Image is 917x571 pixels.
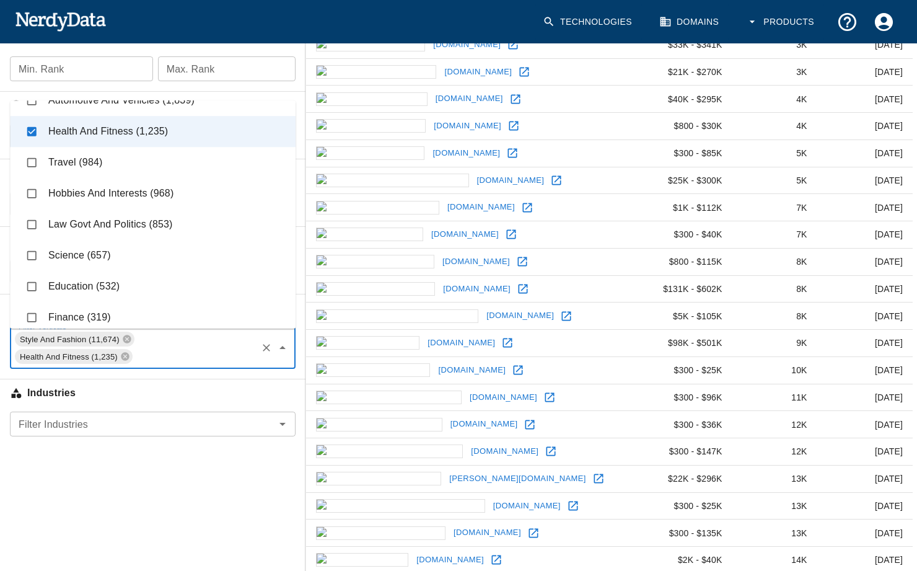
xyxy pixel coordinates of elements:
img: benjerry.com icon [316,119,426,133]
div: Style And Fashion (11,674) [15,332,134,347]
a: Open swallowaquatics.co.uk in new window [557,307,576,325]
a: [DOMAIN_NAME] [431,117,504,136]
a: [DOMAIN_NAME] [441,63,515,82]
li: Education (532) [10,271,296,302]
a: Open society6.com in new window [506,90,525,108]
img: versobooks.com icon [316,526,445,540]
a: Open versobooks.com in new window [524,524,543,542]
a: Open patagonia.com in new window [515,63,533,81]
td: [DATE] [817,113,913,140]
a: [DOMAIN_NAME] [430,35,504,55]
img: overstock.com icon [316,282,435,296]
td: [DATE] [817,221,913,249]
img: sunwarrior.com icon [316,201,439,215]
td: 12K [732,438,817,466]
td: 7K [732,194,817,221]
a: [DOMAIN_NAME] [490,497,564,516]
img: patagonia.com icon [316,65,436,79]
a: [DOMAIN_NAME] [424,334,498,353]
a: [DOMAIN_NAME] [413,551,487,570]
img: swallowaquatics.co.uk icon [316,309,478,323]
img: rockhall.com icon [316,146,424,160]
img: mccormick.com icon [316,472,441,485]
a: Open benjerry.com in new window [504,117,523,135]
td: 8K [732,248,817,275]
td: 9K [732,330,817,357]
td: $300 - $96K [643,384,732,411]
div: Health And Fitness (1,235) [15,349,133,364]
td: $300 - $135K [643,520,732,547]
a: [DOMAIN_NAME] [428,225,502,244]
li: Travel (984) [10,147,296,178]
li: Health And Fitness (1,235) [10,116,296,147]
a: [PERSON_NAME][DOMAIN_NAME] [446,469,589,489]
a: Open rockhall.com in new window [503,144,522,162]
a: Open dollarshaveclub.com in new window [547,171,566,190]
li: Hobbies And Interests (968) [10,178,296,209]
a: Open teradek.com in new window [502,225,520,244]
li: Law Govt And Politics (853) [10,209,296,240]
td: [DATE] [817,58,913,86]
td: 8K [732,275,817,303]
td: $300 - $25K [643,492,732,520]
td: $22K - $296K [643,465,732,492]
a: [DOMAIN_NAME] [450,523,524,542]
button: Products [739,4,824,40]
button: Account Settings [866,4,902,40]
a: [DOMAIN_NAME] [444,198,518,217]
td: [DATE] [817,330,913,357]
td: 10K [732,356,817,384]
a: [DOMAIN_NAME] [468,442,542,461]
a: Open mccormick.com in new window [589,469,608,488]
button: Support and Documentation [829,4,866,40]
td: $300 - $25K [643,356,732,384]
a: Open reebok.com in new window [498,334,517,352]
img: teradek.com icon [316,228,423,241]
td: $300 - $85K [643,139,732,167]
a: Open observador.pt in new window [509,361,527,379]
img: mentalhealthfirstaid.org icon [316,499,485,513]
button: Clear [258,339,275,356]
img: NerdyData.com [15,9,106,33]
td: [DATE] [817,356,913,384]
a: [DOMAIN_NAME] [467,388,540,407]
a: Open myfonts.com in new window [504,35,522,54]
td: 4K [732,86,817,113]
td: $300 - $147K [643,438,732,466]
td: [DATE] [817,275,913,303]
img: dollarshaveclub.com icon [316,174,468,187]
td: $300 - $36K [643,411,732,438]
a: Domains [652,4,729,40]
a: [DOMAIN_NAME] [432,89,506,108]
a: [DOMAIN_NAME] [474,171,548,190]
li: Science (657) [10,240,296,271]
a: Open humankinetics.com in new window [540,388,559,407]
td: [DATE] [817,303,913,330]
a: Technologies [535,4,642,40]
td: $800 - $115K [643,248,732,275]
img: reebok.com icon [316,336,419,350]
a: [DOMAIN_NAME] [435,361,509,380]
a: Open mentalhealthfirstaid.org in new window [564,497,582,515]
td: [DATE] [817,194,913,221]
td: $800 - $30K [643,113,732,140]
td: [DATE] [817,520,913,547]
a: [DOMAIN_NAME] [439,252,513,272]
img: observador.pt icon [316,363,430,377]
a: [DOMAIN_NAME] [483,306,557,325]
td: 7K [732,221,817,249]
td: 13K [732,520,817,547]
span: Style And Fashion (11,674) [15,332,125,347]
li: Finance (319) [10,302,296,333]
td: 8K [732,303,817,330]
td: [DATE] [817,411,913,438]
img: forever21.com icon [316,255,434,268]
a: [DOMAIN_NAME] [440,280,514,299]
a: Open overstock.com in new window [514,280,532,298]
a: Open brooklynvegan.com in new window [542,442,560,461]
td: 13K [732,465,817,492]
td: 11K [732,384,817,411]
td: [DATE] [817,167,913,194]
img: myfonts.com icon [316,38,425,51]
td: 5K [732,139,817,167]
